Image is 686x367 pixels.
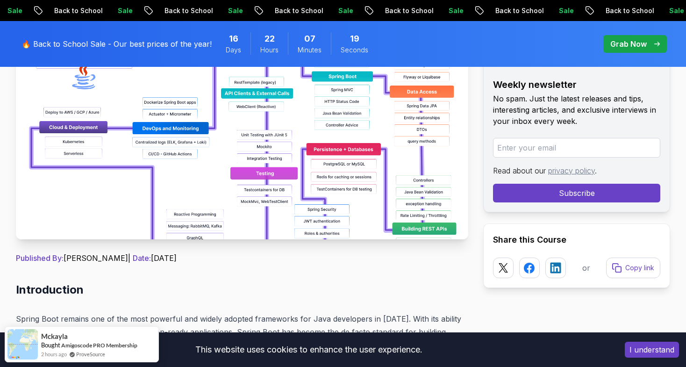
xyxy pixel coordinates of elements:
[487,6,550,15] p: Back to School
[41,341,60,349] span: Bought
[304,32,315,45] span: 7 Minutes
[625,342,679,358] button: Accept cookies
[298,45,322,55] span: Minutes
[625,263,654,273] p: Copy link
[582,262,590,273] p: or
[341,45,368,55] span: Seconds
[550,6,580,15] p: Sale
[16,29,468,239] img: Spring Boot Roadmap 2025: The Complete Guide for Backend Developers thumbnail
[41,332,68,340] span: Mckayla
[266,6,330,15] p: Back to School
[440,6,470,15] p: Sale
[21,38,212,50] p: 🔥 Back to School Sale - Our best prices of the year!
[330,6,360,15] p: Sale
[16,312,468,365] p: Spring Boot remains one of the most powerful and widely adopted frameworks for Java developers in...
[7,329,38,360] img: provesource social proof notification image
[548,166,595,175] a: privacy policy
[76,350,105,358] a: ProveSource
[493,165,660,176] p: Read about our .
[493,138,660,158] input: Enter your email
[41,350,67,358] span: 2 hours ago
[493,78,660,91] h2: Weekly newsletter
[493,184,660,202] button: Subscribe
[220,6,250,15] p: Sale
[133,253,151,263] span: Date:
[109,6,139,15] p: Sale
[7,339,611,360] div: This website uses cookies to enhance the user experience.
[46,6,109,15] p: Back to School
[610,38,647,50] p: Grab Now
[264,32,275,45] span: 22 Hours
[16,252,468,264] p: [PERSON_NAME] | [DATE]
[350,32,359,45] span: 19 Seconds
[377,6,440,15] p: Back to School
[493,233,660,246] h2: Share this Course
[597,6,661,15] p: Back to School
[16,282,468,297] h2: Introduction
[229,32,238,45] span: 16 Days
[226,45,241,55] span: Days
[606,258,660,278] button: Copy link
[260,45,279,55] span: Hours
[61,342,137,349] a: Amigoscode PRO Membership
[16,253,64,263] span: Published By:
[156,6,220,15] p: Back to School
[493,93,660,127] p: No spam. Just the latest releases and tips, interesting articles, and exclusive interviews in you...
